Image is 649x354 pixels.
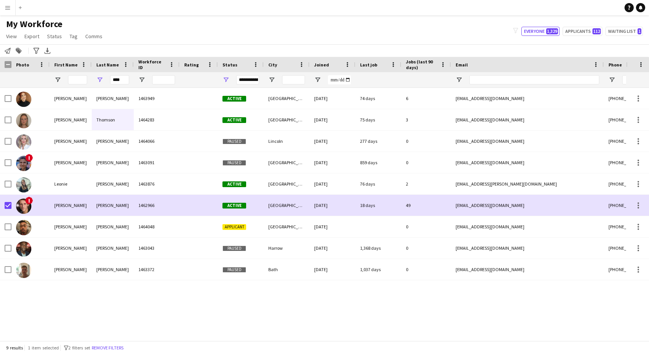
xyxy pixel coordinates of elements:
div: [GEOGRAPHIC_DATA] [264,109,310,130]
span: Paused [222,160,246,166]
div: [EMAIL_ADDRESS][DOMAIN_NAME] [451,109,604,130]
span: My Workforce [6,18,62,30]
div: [PERSON_NAME] [92,259,134,280]
span: Comms [85,33,102,40]
div: [PERSON_NAME] [92,238,134,259]
span: Email [456,62,468,68]
div: 75 days [355,109,401,130]
div: [DATE] [310,88,355,109]
div: [EMAIL_ADDRESS][DOMAIN_NAME] [451,259,604,280]
div: Leonie [50,173,92,194]
span: Active [222,181,246,187]
button: Applicants112 [563,27,602,36]
div: 2 [401,173,451,194]
a: View [3,31,20,41]
span: Active [222,117,246,123]
div: [DATE] [310,216,355,237]
div: 1464066 [134,131,180,152]
span: Photo [16,62,29,68]
span: First Name [54,62,78,68]
span: Active [222,203,246,209]
div: [EMAIL_ADDRESS][DOMAIN_NAME] [451,238,604,259]
div: [PERSON_NAME] [92,131,134,152]
span: Joined [314,62,329,68]
div: [DATE] [310,238,355,259]
button: Everyone1,329 [521,27,560,36]
div: [PERSON_NAME] [92,152,134,173]
input: Last Name Filter Input [110,75,129,84]
span: Rating [184,62,199,68]
div: 76 days [355,173,401,194]
span: Status [47,33,62,40]
div: [PERSON_NAME] [50,109,92,130]
span: Active [222,96,246,102]
div: [DATE] [310,173,355,194]
div: 0 [401,238,451,259]
div: Harrow [264,238,310,259]
div: [PERSON_NAME] [50,152,92,173]
div: 49 [401,195,451,216]
app-action-btn: Export XLSX [43,46,52,55]
div: [PERSON_NAME] [92,216,134,237]
div: 0 [401,216,451,237]
div: 859 days [355,152,401,173]
div: 18 days [355,195,401,216]
button: Open Filter Menu [456,76,462,83]
button: Open Filter Menu [314,76,321,83]
div: 277 days [355,131,401,152]
span: Workforce ID [138,59,166,70]
button: Waiting list1 [605,27,643,36]
a: Export [21,31,42,41]
div: [GEOGRAPHIC_DATA] [264,173,310,194]
img: Jessica Thomas [16,156,31,171]
input: Joined Filter Input [328,75,351,84]
span: Phone [608,62,622,68]
img: Holly Timings-Thompson [16,134,31,150]
div: Bath [264,259,310,280]
span: 1,329 [546,28,558,34]
div: 1463876 [134,173,180,194]
input: Email Filter Input [469,75,599,84]
div: 1463949 [134,88,180,109]
button: Remove filters [90,344,125,352]
div: 1,037 days [355,259,401,280]
div: 1463372 [134,259,180,280]
div: [GEOGRAPHIC_DATA] [264,195,310,216]
span: Status [222,62,237,68]
div: 3 [401,109,451,130]
div: Thomson [92,109,134,130]
span: Export [24,33,39,40]
button: Open Filter Menu [268,76,275,83]
div: 74 days [355,88,401,109]
div: [PERSON_NAME] [50,216,92,237]
button: Open Filter Menu [96,76,103,83]
a: Comms [82,31,105,41]
button: Open Filter Menu [222,76,229,83]
input: Workforce ID Filter Input [152,75,175,84]
div: [GEOGRAPHIC_DATA] [264,216,310,237]
span: Paused [222,139,246,144]
div: [PERSON_NAME] [50,131,92,152]
img: Matthew Thomas [16,199,31,214]
div: [DATE] [310,131,355,152]
div: [EMAIL_ADDRESS][PERSON_NAME][DOMAIN_NAME] [451,173,604,194]
span: Last Name [96,62,119,68]
div: Lincoln [264,131,310,152]
span: Paused [222,246,246,251]
span: Tag [70,33,78,40]
div: 1464048 [134,216,180,237]
div: 1463091 [134,152,180,173]
img: Sebastian Thomas [16,263,31,278]
div: [EMAIL_ADDRESS][DOMAIN_NAME] [451,216,604,237]
div: [GEOGRAPHIC_DATA] [264,152,310,173]
div: [DATE] [310,109,355,130]
div: 1464283 [134,109,180,130]
span: View [6,33,17,40]
span: 2 filters set [68,345,90,351]
button: Open Filter Menu [54,76,61,83]
app-action-btn: Add to tag [14,46,23,55]
div: 6 [401,88,451,109]
a: Status [44,31,65,41]
span: ! [25,197,33,204]
div: [PERSON_NAME] [50,88,92,109]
